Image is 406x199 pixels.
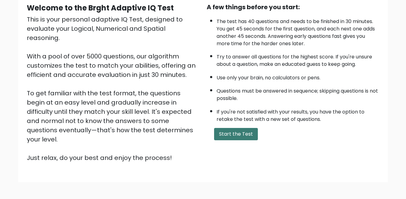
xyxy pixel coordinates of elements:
[27,3,174,13] b: Welcome to the Brght Adaptive IQ Test
[217,84,379,102] li: Questions must be answered in sequence; skipping questions is not possible.
[207,2,379,12] div: A few things before you start:
[217,105,379,123] li: If you're not satisfied with your results, you have the option to retake the test with a new set ...
[217,71,379,82] li: Use only your brain, no calculators or pens.
[217,15,379,47] li: The test has 40 questions and needs to be finished in 30 minutes. You get 45 seconds for the firs...
[214,128,258,140] button: Start the Test
[27,15,199,162] div: This is your personal adaptive IQ Test, designed to evaluate your Logical, Numerical and Spatial ...
[217,50,379,68] li: Try to answer all questions for the highest score. If you're unsure about a question, make an edu...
